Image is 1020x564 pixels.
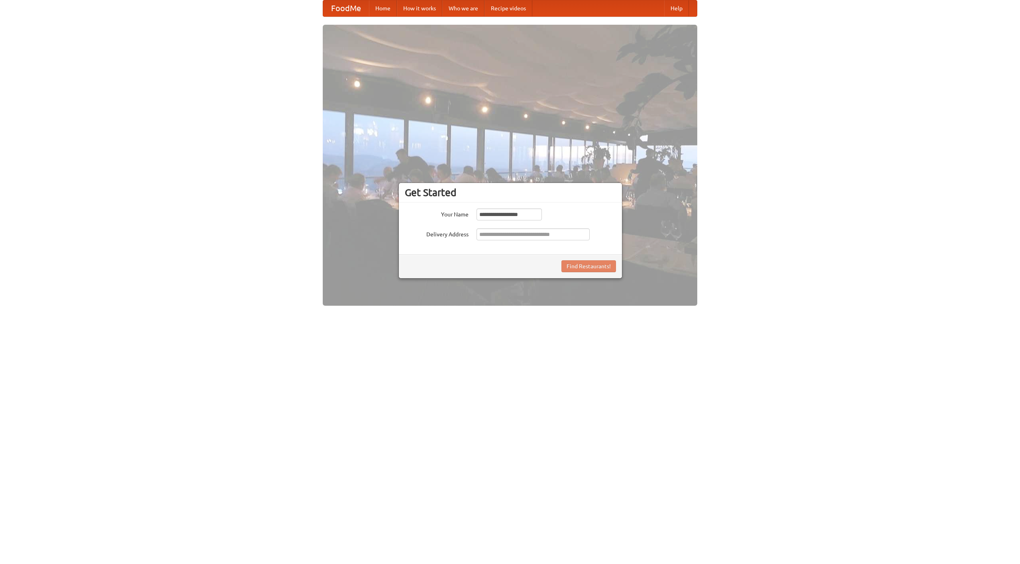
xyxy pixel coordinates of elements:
a: Who we are [442,0,484,16]
a: Home [369,0,397,16]
a: FoodMe [323,0,369,16]
a: How it works [397,0,442,16]
h3: Get Started [405,187,616,198]
a: Recipe videos [484,0,532,16]
button: Find Restaurants! [561,260,616,272]
label: Your Name [405,208,469,218]
label: Delivery Address [405,228,469,238]
a: Help [664,0,689,16]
